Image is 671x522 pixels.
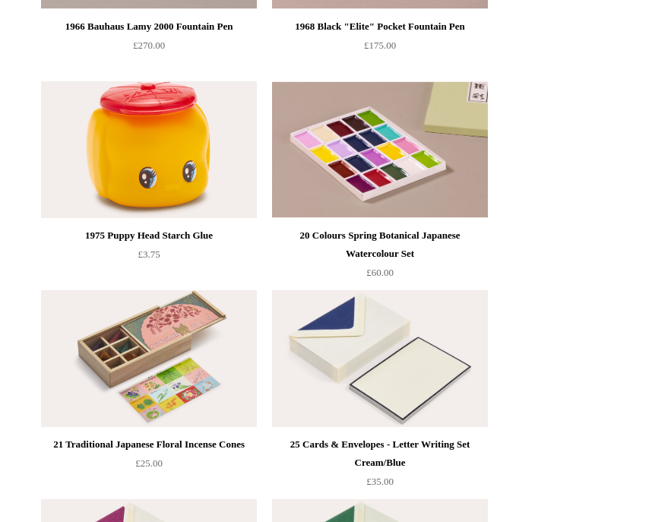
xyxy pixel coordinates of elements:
a: 20 Colours Spring Botanical Japanese Watercolour Set 20 Colours Spring Botanical Japanese Waterco... [272,81,488,218]
div: 1968 Black "Elite" Pocket Fountain Pen [276,17,484,36]
a: 25 Cards & Envelopes - Letter Writing Set Cream/Blue 25 Cards & Envelopes - Letter Writing Set Cr... [272,290,488,427]
img: 21 Traditional Japanese Floral Incense Cones [41,290,257,427]
div: 25 Cards & Envelopes - Letter Writing Set Cream/Blue [276,435,484,472]
span: £60.00 [366,267,394,278]
div: 1966 Bauhaus Lamy 2000 Fountain Pen [45,17,253,36]
a: 21 Traditional Japanese Floral Incense Cones 21 Traditional Japanese Floral Incense Cones [41,290,257,427]
a: 1966 Bauhaus Lamy 2000 Fountain Pen £270.00 [41,17,257,80]
a: 1975 Puppy Head Starch Glue £3.75 [41,226,257,289]
div: 1975 Puppy Head Starch Glue [45,226,253,245]
span: £175.00 [364,40,396,51]
img: 25 Cards & Envelopes - Letter Writing Set Cream/Blue [272,290,488,427]
img: 20 Colours Spring Botanical Japanese Watercolour Set [272,81,488,218]
img: 1975 Puppy Head Starch Glue [41,81,257,218]
a: 1975 Puppy Head Starch Glue 1975 Puppy Head Starch Glue [41,81,257,218]
a: 1968 Black "Elite" Pocket Fountain Pen £175.00 [272,17,488,80]
a: 20 Colours Spring Botanical Japanese Watercolour Set £60.00 [272,226,488,289]
span: £25.00 [135,457,163,469]
span: £35.00 [366,476,394,487]
a: 21 Traditional Japanese Floral Incense Cones £25.00 [41,435,257,498]
span: £3.75 [138,248,160,260]
span: £270.00 [133,40,165,51]
div: 20 Colours Spring Botanical Japanese Watercolour Set [276,226,484,263]
a: 25 Cards & Envelopes - Letter Writing Set Cream/Blue £35.00 [272,435,488,498]
div: 21 Traditional Japanese Floral Incense Cones [45,435,253,454]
